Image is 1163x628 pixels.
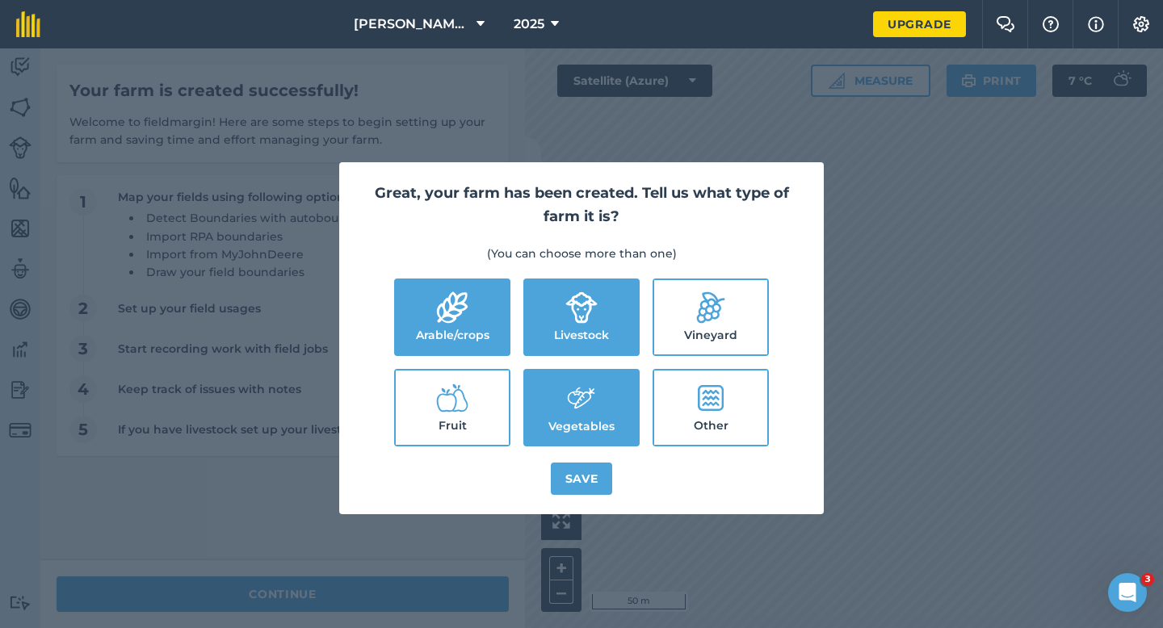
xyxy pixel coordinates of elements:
label: Fruit [396,371,509,445]
span: 2025 [514,15,544,34]
img: Two speech bubbles overlapping with the left bubble in the forefront [996,16,1015,32]
p: (You can choose more than one) [359,245,804,262]
label: Other [654,371,767,445]
img: svg+xml;base64,PHN2ZyB4bWxucz0iaHR0cDovL3d3dy53My5vcmcvMjAwMC9zdmciIHdpZHRoPSIxNyIgaGVpZ2h0PSIxNy... [1088,15,1104,34]
img: A question mark icon [1041,16,1060,32]
img: A cog icon [1132,16,1151,32]
label: Vineyard [654,280,767,354]
h2: Great, your farm has been created. Tell us what type of farm it is? [359,182,804,228]
a: Upgrade [873,11,966,37]
iframe: Intercom live chat [1108,573,1147,612]
label: Livestock [525,280,638,354]
label: Vegetables [525,371,638,445]
button: Save [551,463,613,495]
span: 3 [1141,573,1154,586]
span: [PERSON_NAME] & Sons [354,15,470,34]
img: fieldmargin Logo [16,11,40,37]
label: Arable/crops [396,280,509,354]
